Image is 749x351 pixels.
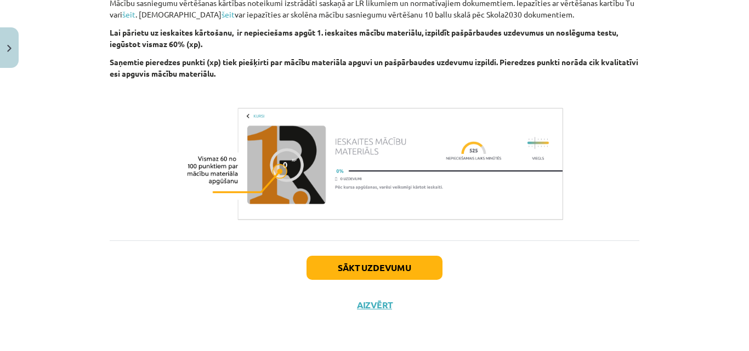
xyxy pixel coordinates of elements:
[307,256,442,280] button: Sākt uzdevumu
[354,300,395,310] button: Aizvērt
[110,57,638,78] strong: Saņemtie pieredzes punkti (xp) tiek piešķirti par mācību materiāla apguvi un pašpārbaudes uzdevum...
[110,27,618,49] strong: Lai pārietu uz ieskaites kārtošanu, ir nepieciešams apgūt 1. ieskaites mācību materiālu, izpildīt...
[122,9,135,19] a: šeit
[7,45,12,52] img: icon-close-lesson-0947bae3869378f0d4975bcd49f059093ad1ed9edebbc8119c70593378902aed.svg
[222,9,235,19] a: šeit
